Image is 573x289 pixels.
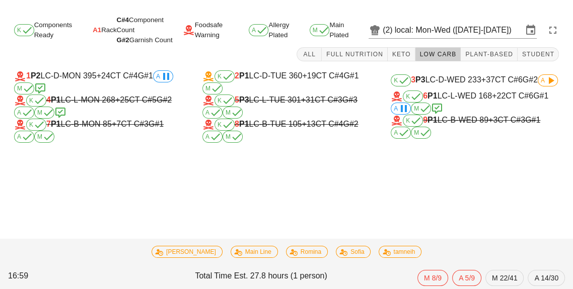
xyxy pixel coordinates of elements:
span: K [218,122,232,128]
button: Student [518,47,559,61]
span: Main Line [237,246,271,257]
div: LC-D-MON 395 CT C#4 [14,70,182,94]
span: M [205,85,220,91]
span: Keto [392,51,411,58]
span: +24 [97,71,110,80]
span: 9 [423,116,427,124]
div: LC-D-TUE 360 CT C#4 [202,70,371,94]
b: P3 [415,75,425,84]
span: +13 [302,120,315,128]
span: A [394,106,408,112]
div: LC-B-TUE 105 CT C#4 [202,119,371,143]
button: Full Nutrition [322,47,388,61]
button: Plant-Based [461,47,518,61]
b: P1 [239,71,249,80]
div: Components Ready Rack Foodsafe Warning Allergy Plated Main Plated [6,18,567,42]
div: LC-L-TUE 301 CT C#3 [202,94,371,119]
span: C#4 [117,16,129,24]
span: K [406,93,420,100]
b: P1 [51,120,61,128]
div: LC-L-MON 268 CT C#5 [14,94,182,119]
span: M [313,27,327,33]
span: A [17,134,31,140]
span: M [226,134,240,140]
span: 6 [423,91,427,100]
span: A [541,77,555,83]
span: G#2 [157,95,172,104]
span: Low Carb [419,51,457,58]
span: 5 [235,95,239,104]
span: tamneih [385,246,415,257]
span: G#1 [533,91,548,100]
span: Student [522,51,554,58]
div: LC-D-WED 233 CT C#6 [391,74,559,86]
button: Keto [388,47,415,61]
span: +37 [481,75,495,84]
span: G#2 [117,36,129,44]
span: 2 [235,71,239,80]
span: G#3 [342,95,357,104]
span: +31 [301,95,315,104]
span: Full Nutrition [326,51,383,58]
span: +7 [112,120,121,128]
span: +25 [115,95,129,104]
span: G#1 [343,71,359,80]
b: P1 [239,120,249,128]
span: G#2 [343,120,358,128]
span: K [394,77,408,83]
span: A [205,134,220,140]
span: G#1 [138,71,153,80]
span: K [29,122,43,128]
span: M 8/9 [424,270,442,285]
span: A 14/30 [534,270,558,285]
span: M [37,134,51,140]
span: G#2 [523,75,538,84]
span: M 22/41 [492,270,518,285]
span: A 5/9 [459,270,475,285]
span: K [218,98,232,104]
div: 16:59 [6,268,193,288]
span: 3 [411,75,415,84]
span: M [226,110,240,116]
span: Plant-Based [465,51,513,58]
span: A [205,110,220,116]
span: M [414,106,428,112]
span: M [17,85,31,91]
span: G#1 [525,116,540,124]
span: Romina [293,246,321,257]
span: A [252,27,266,33]
span: A [156,73,170,79]
span: 1 [26,71,31,80]
span: Sofia [342,246,364,257]
div: (2) [383,25,395,35]
div: LC-B-WED 89 CT C#3 [391,115,559,139]
span: All [301,51,317,58]
span: +19 [302,71,316,80]
span: A [394,130,408,136]
span: A1 [93,25,101,35]
b: P1 [427,116,438,124]
span: K [29,98,43,104]
button: Low Carb [415,47,461,61]
span: M [37,110,51,116]
div: Total Time Est. 27.8 hours (1 person) [193,268,380,288]
span: 8 [235,120,239,128]
span: M [414,130,428,136]
div: LC-B-MON 85 CT C#3 [14,119,182,143]
span: G#1 [149,120,164,128]
button: All [297,47,322,61]
span: 7 [46,120,51,128]
span: 4 [46,95,51,104]
div: LC-L-WED 168 CT C#6 [391,90,559,115]
span: K [17,27,31,33]
span: +22 [492,91,506,100]
span: A [17,110,31,116]
b: P1 [51,95,61,104]
span: K [406,118,420,124]
b: P3 [239,95,249,104]
span: [PERSON_NAME] [158,246,216,257]
div: Component Count Garnish Count [117,15,183,45]
b: P2 [31,71,41,80]
span: K [218,73,232,79]
b: P1 [427,91,438,100]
